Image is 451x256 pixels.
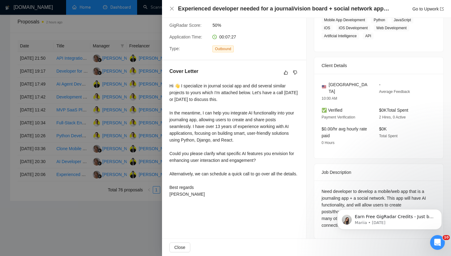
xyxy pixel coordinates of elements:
span: - [379,82,381,87]
span: Type: [169,46,180,51]
span: like [284,70,288,75]
span: API [363,33,374,39]
span: ✅ Verified [322,108,342,113]
span: 50% [212,22,305,29]
button: dislike [291,69,299,76]
span: $0.00/hr avg hourly rate paid [322,126,367,138]
span: Outbound [212,46,234,52]
span: Close [174,244,185,251]
div: Job Description [322,164,436,181]
a: Go to Upworkexport [412,6,444,11]
span: 00:07:27 [219,34,236,39]
span: clock-circle [212,35,217,39]
span: iOS [322,25,333,31]
p: Message from Mariia, sent 4w ago [27,24,106,29]
button: Close [169,242,190,252]
iframe: Intercom notifications message [328,196,451,239]
span: Average Feedback [379,90,410,94]
iframe: Intercom live chat [430,235,445,250]
span: [GEOGRAPHIC_DATA] [329,81,369,95]
span: 2 Hires, 0 Active [379,115,406,119]
span: close [169,6,174,11]
span: Earn Free GigRadar Credits - Just by Sharing Your Story! 💬 Want more credits for sending proposal... [27,18,106,170]
span: iOS Development [336,25,370,31]
button: Close [169,6,174,11]
span: Python [371,17,387,23]
span: $0K [379,126,387,131]
span: Payment Verification [322,115,355,119]
span: Application Time: [169,34,202,39]
span: export [440,7,444,11]
div: Hi 👋 I specialize in journal social app and did several similar projects to yours which I'm attac... [169,82,299,198]
span: dislike [293,70,297,75]
h4: Experienced developer needed for a journal/vision board + social network application [178,5,390,13]
div: Client Details [322,57,436,74]
button: like [282,69,290,76]
span: $0K Total Spent [379,108,408,113]
span: JavaScript [391,17,413,23]
span: 10 [443,235,450,240]
span: 10:00 AM [322,96,337,101]
span: GigRadar Score: [169,23,201,28]
span: Web Development [374,25,409,31]
span: Artificial Intelligence [322,33,359,39]
div: Need developer to develop a mobile/web app that is a journaling app + a social network. This app ... [322,188,436,229]
span: 0 Hours [322,141,334,145]
img: 🇺🇸 [322,85,326,89]
span: Total Spent [379,134,398,138]
h5: Cover Letter [169,68,198,75]
span: Mobile App Development [322,17,367,23]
